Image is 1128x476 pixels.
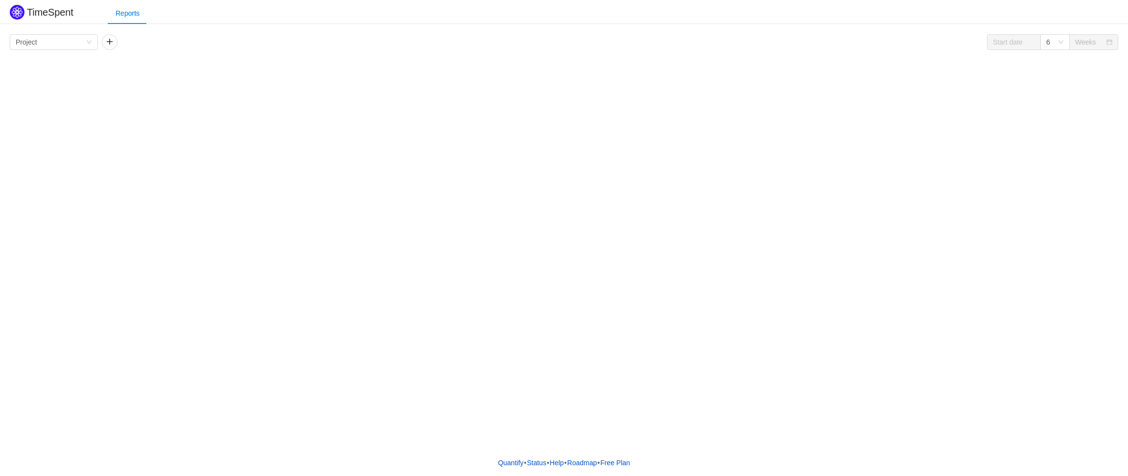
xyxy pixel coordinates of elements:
img: Quantify logo [10,5,24,20]
a: Help [549,455,564,470]
button: Free Plan [600,455,631,470]
span: • [564,459,567,467]
h2: TimeSpent [27,7,73,18]
a: Status [526,455,547,470]
div: Weeks [1075,35,1096,49]
i: icon: down [1058,39,1064,46]
input: Start date [987,34,1041,50]
a: Roadmap [567,455,598,470]
div: 6 [1046,35,1050,49]
i: icon: down [86,39,92,46]
div: Reports [108,2,147,24]
span: • [547,459,549,467]
i: icon: calendar [1106,39,1112,46]
span: • [524,459,526,467]
span: • [597,459,600,467]
button: icon: plus [102,34,117,50]
a: Quantify [497,455,524,470]
div: Project [16,35,37,49]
